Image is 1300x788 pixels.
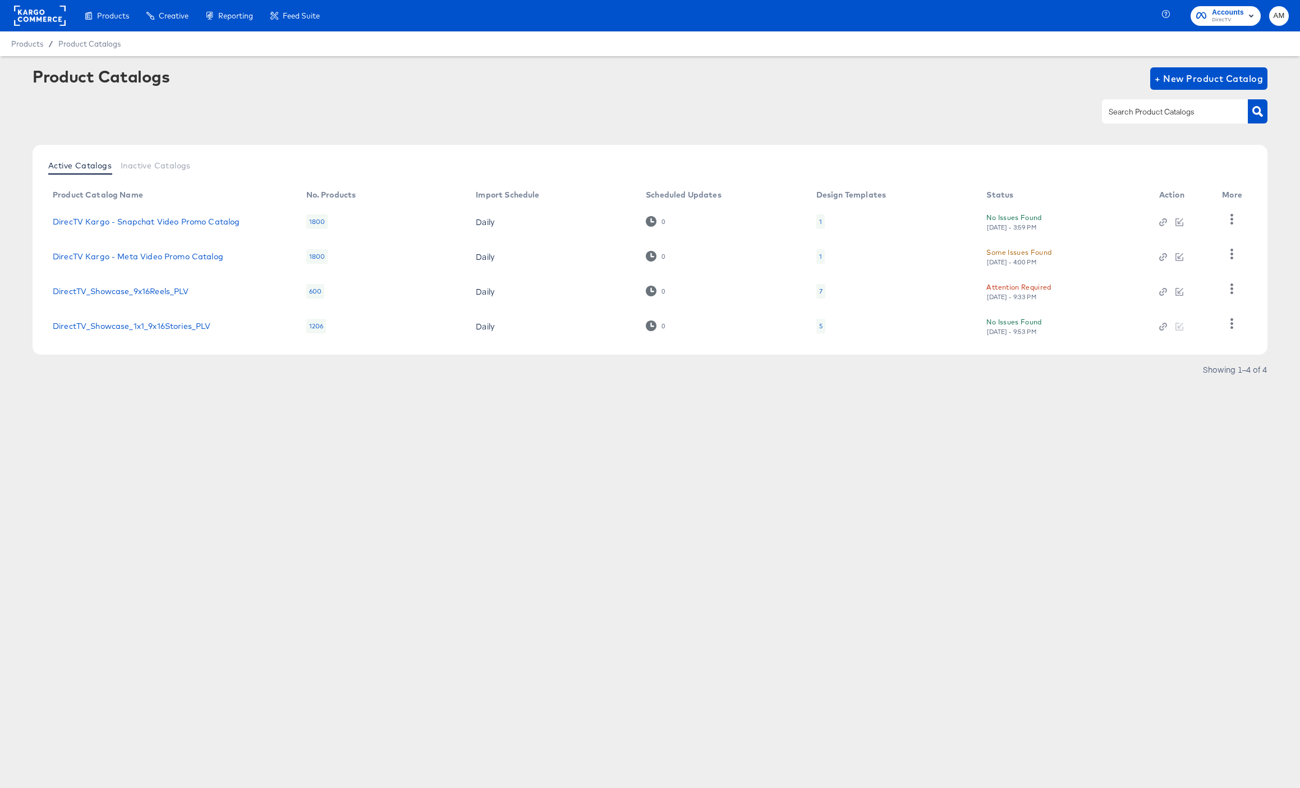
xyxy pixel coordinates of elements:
[816,319,825,333] div: 5
[283,11,320,20] span: Feed Suite
[819,217,822,226] div: 1
[1150,67,1267,90] button: + New Product Catalog
[646,320,665,331] div: 0
[467,274,637,309] td: Daily
[11,39,43,48] span: Products
[646,216,665,227] div: 0
[986,246,1051,266] button: Some Issues Found[DATE] - 4:00 PM
[986,293,1037,301] div: [DATE] - 9:33 PM
[53,190,143,199] div: Product Catalog Name
[306,249,328,264] div: 1800
[306,190,356,199] div: No. Products
[1269,6,1289,26] button: AM
[476,190,539,199] div: Import Schedule
[986,246,1051,258] div: Some Issues Found
[661,218,665,226] div: 0
[33,67,169,85] div: Product Catalogs
[1212,16,1244,25] span: DirecTV
[819,322,823,331] div: 5
[53,322,211,331] a: DirectTV_Showcase_1x1_9x16Stories_PLV
[661,287,665,295] div: 0
[646,251,665,262] div: 0
[986,281,1051,301] button: Attention Required[DATE] - 9:33 PM
[1106,106,1226,118] input: Search Product Catalogs
[986,258,1037,266] div: [DATE] - 4:00 PM
[48,161,112,170] span: Active Catalogs
[819,252,822,261] div: 1
[661,322,665,330] div: 0
[1213,186,1256,204] th: More
[816,214,825,229] div: 1
[816,249,825,264] div: 1
[1150,186,1214,204] th: Action
[1155,71,1263,86] span: + New Product Catalog
[1212,7,1244,19] span: Accounts
[986,281,1051,293] div: Attention Required
[306,214,328,229] div: 1800
[43,39,58,48] span: /
[1274,10,1284,22] span: AM
[467,239,637,274] td: Daily
[816,284,825,299] div: 7
[819,287,823,296] div: 7
[58,39,121,48] a: Product Catalogs
[97,11,129,20] span: Products
[646,286,665,296] div: 0
[121,161,191,170] span: Inactive Catalogs
[159,11,189,20] span: Creative
[53,252,223,261] a: DirecTV Kargo - Meta Video Promo Catalog
[53,287,189,296] a: DirectTV_Showcase_9x16Reels_PLV
[467,204,637,239] td: Daily
[218,11,253,20] span: Reporting
[646,190,722,199] div: Scheduled Updates
[1191,6,1261,26] button: AccountsDirecTV
[306,284,324,299] div: 600
[467,309,637,343] td: Daily
[1202,365,1267,373] div: Showing 1–4 of 4
[53,217,240,226] a: DirecTV Kargo - Snapchat Video Promo Catalog
[661,253,665,260] div: 0
[306,319,327,333] div: 1206
[816,190,886,199] div: Design Templates
[977,186,1150,204] th: Status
